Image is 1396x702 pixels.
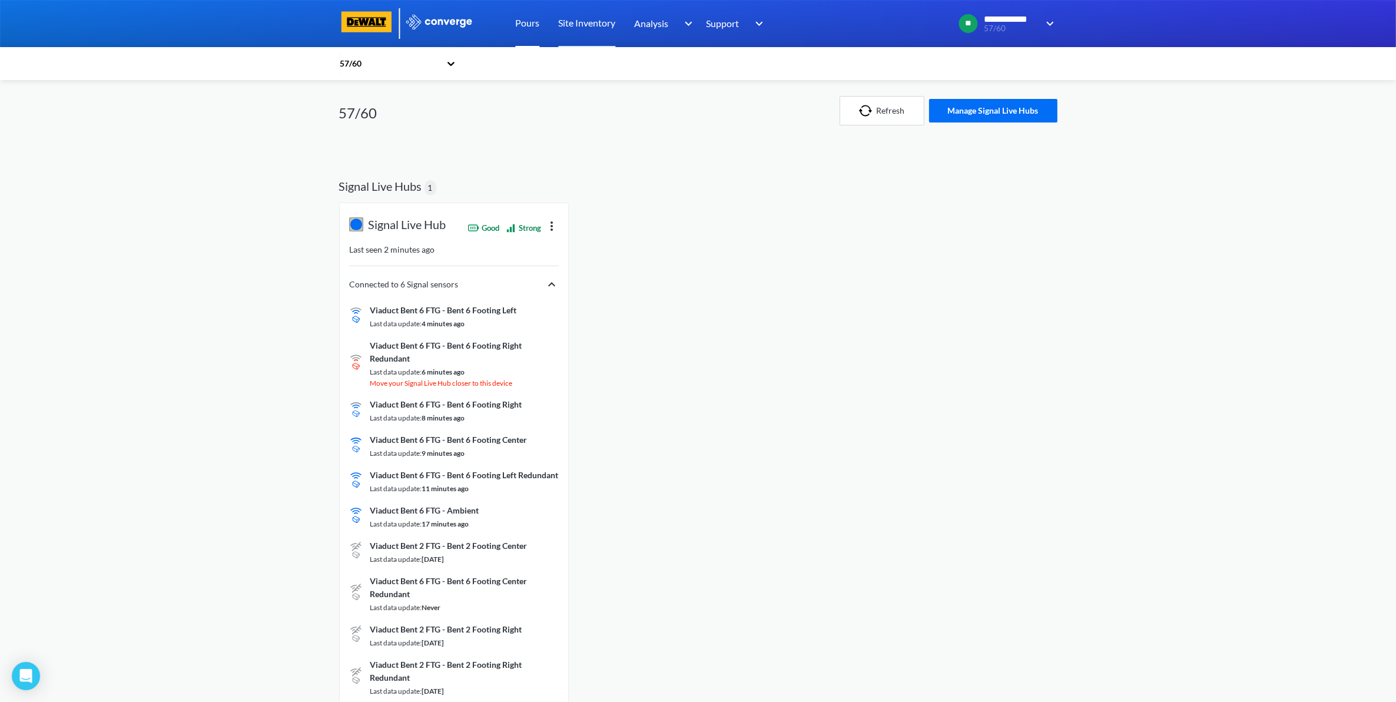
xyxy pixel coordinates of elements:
img: chevron-right.svg [545,277,559,292]
img: more.svg [545,218,559,233]
img: Unknown nearby device connectivity strength [350,541,362,560]
span: Last data update: [370,638,422,647]
span: Last seen 2 minutes ago [349,244,435,254]
span: Connected to 6 Signal sensors [349,278,458,291]
span: Viaduct Bent 6 FTG - Bent 6 Footing Left [370,304,516,317]
img: Medium nearby device connectivity strength [350,306,362,324]
button: Manage Signal Live Hubs [929,99,1057,122]
span: 4 minutes ago [422,319,465,328]
span: Last data update: [370,687,422,696]
img: Unknown nearby device connectivity strength [350,625,362,644]
span: 17 minutes ago [422,519,469,528]
h2: Signal Live Hubs [339,179,422,193]
span: Viaduct Bent 2 FTG - Bent 2 Footing Right [370,623,522,636]
img: icon-refresh.svg [859,105,877,117]
span: 6 minutes ago [422,367,465,376]
button: Refresh [840,96,924,125]
img: Unknown nearby device connectivity strength [350,583,362,602]
img: Network connectivity strong [505,222,516,233]
img: Weak nearby device connectivity strength [350,353,362,372]
span: 9 minutes ago [422,449,465,458]
span: Signal Live Hub [368,217,446,234]
span: Viaduct Bent 6 FTG - Bent 6 Footing Right Redundant [370,339,559,365]
span: Last data update: [370,519,422,528]
h1: 57/60 [339,104,377,122]
span: Last data update: [370,555,422,564]
img: Battery good [467,222,479,234]
span: Support [707,16,740,31]
img: downArrow.svg [748,16,767,31]
img: logo_ewhite.svg [405,14,473,29]
span: Last data update: [370,603,422,612]
span: Last data update: [370,449,422,458]
span: 1 [428,181,433,194]
span: Viaduct Bent 6 FTG - Bent 6 Footing Left Redundant [370,469,558,482]
div: Open Intercom Messenger [12,662,40,690]
span: 57/60 [984,24,1038,33]
span: Viaduct Bent 6 FTG - Bent 6 Footing Center [370,433,527,446]
span: Good [482,222,499,234]
span: Viaduct Bent 2 FTG - Bent 2 Footing Center [370,539,527,552]
span: Viaduct Bent 6 FTG - Ambient [370,504,479,517]
img: Strong nearby device connectivity strength [350,435,362,454]
span: Viaduct Bent 6 FTG - Bent 6 Footing Right [370,398,522,411]
span: Last data update: [370,367,422,376]
img: Strong nearby device connectivity strength [350,471,362,489]
div: 57/60 [339,57,440,70]
span: [DATE] [422,555,444,564]
span: 8 minutes ago [422,413,465,422]
span: [DATE] [422,638,444,647]
span: Analysis [635,16,669,31]
span: Last data update: [370,319,422,328]
img: Medium nearby device connectivity strength [350,400,362,419]
span: 11 minutes ago [422,484,469,493]
span: Viaduct Bent 2 FTG - Bent 2 Footing Right Redundant [370,658,559,684]
span: Last data update: [370,413,422,422]
img: live-hub.svg [349,217,363,231]
span: Strong [519,222,541,234]
span: Last data update: [370,484,422,493]
img: logo-dewalt.svg [339,11,394,32]
img: Strong nearby device connectivity strength [350,506,362,525]
span: [DATE] [422,687,444,696]
img: downArrow.svg [677,16,695,31]
span: Move your Signal Live Hub closer to this device [370,378,512,389]
img: Unknown nearby device connectivity strength [350,667,362,686]
img: downArrow.svg [1039,16,1057,31]
span: Viaduct Bent 6 FTG - Bent 6 Footing Center Redundant [370,575,559,601]
span: Never [422,603,440,612]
